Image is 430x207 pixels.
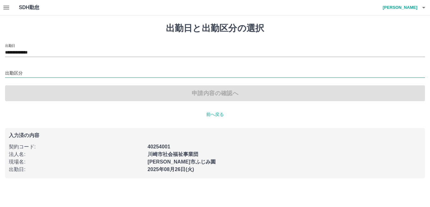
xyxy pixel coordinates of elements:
[148,144,170,149] b: 40254001
[9,151,144,158] p: 法人名 :
[9,166,144,173] p: 出勤日 :
[5,43,15,48] label: 出勤日
[148,152,199,157] b: 川崎市社会福祉事業団
[9,143,144,151] p: 契約コード :
[9,133,421,138] p: 入力済の内容
[5,111,425,118] p: 前へ戻る
[148,167,194,172] b: 2025年08月26日(火)
[5,23,425,34] h1: 出勤日と出勤区分の選択
[9,158,144,166] p: 現場名 :
[148,159,216,164] b: [PERSON_NAME]市ふじみ園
